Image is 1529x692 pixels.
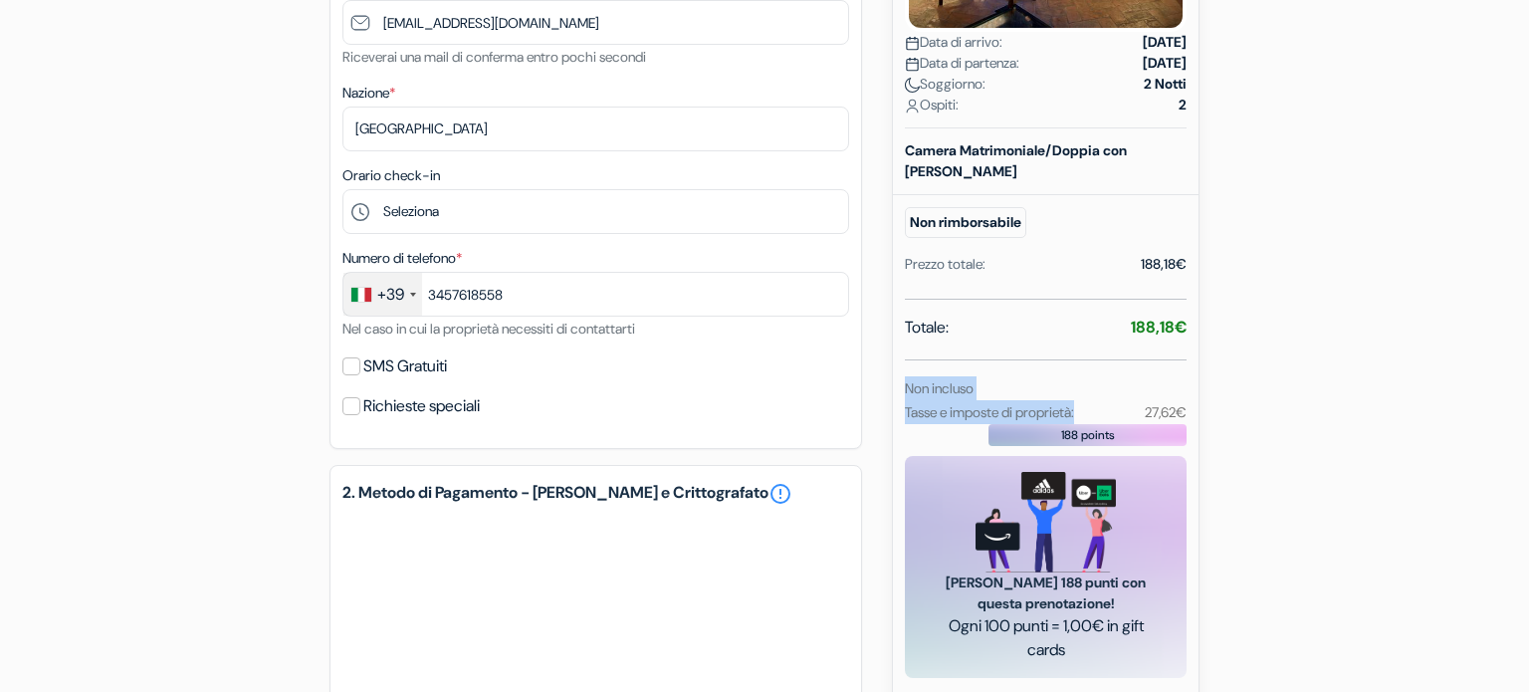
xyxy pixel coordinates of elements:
[1179,95,1187,115] strong: 2
[363,392,480,420] label: Richieste speciali
[363,352,447,380] label: SMS Gratuiti
[342,248,462,269] label: Numero di telefono
[1131,317,1187,338] strong: 188,18€
[1145,403,1187,421] small: 27,62€
[342,165,440,186] label: Orario check-in
[1061,426,1115,444] span: 188 points
[342,83,395,104] label: Nazione
[768,482,792,506] a: error_outline
[905,316,949,340] span: Totale:
[905,207,1026,238] small: Non rimborsabile
[343,273,422,316] div: Italy (Italia): +39
[1144,74,1187,95] strong: 2 Notti
[929,614,1163,662] span: Ogni 100 punti = 1,00€ in gift cards
[976,472,1116,573] img: gift_card_hero_new.png
[905,379,974,397] small: Non incluso
[342,482,849,506] h5: 2. Metodo di Pagamento - [PERSON_NAME] e Crittografato
[342,272,849,317] input: 312 345 6789
[905,99,920,114] img: user_icon.svg
[342,48,646,66] small: Riceverai una mail di conferma entro pochi secondi
[905,53,1019,74] span: Data di partenza:
[905,78,920,93] img: moon.svg
[1141,254,1187,275] div: 188,18€
[377,283,404,307] div: +39
[905,74,985,95] span: Soggiorno:
[1143,32,1187,53] strong: [DATE]
[905,36,920,51] img: calendar.svg
[905,403,1074,421] small: Tasse e imposte di proprietà:
[905,95,959,115] span: Ospiti:
[342,320,635,338] small: Nel caso in cui la proprietà necessiti di contattarti
[905,57,920,72] img: calendar.svg
[905,254,985,275] div: Prezzo totale:
[905,32,1002,53] span: Data di arrivo:
[929,573,1163,614] span: [PERSON_NAME] 188 punti con questa prenotazione!
[1143,53,1187,74] strong: [DATE]
[905,141,1127,180] b: Camera Matrimoniale/Doppia con [PERSON_NAME]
